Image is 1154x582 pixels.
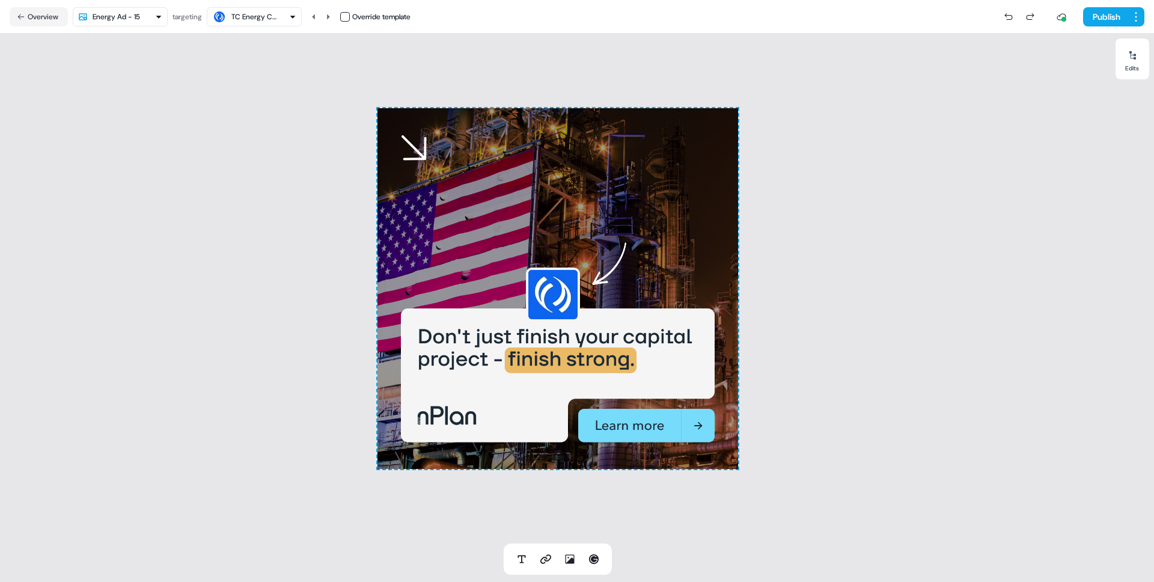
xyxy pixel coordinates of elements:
[172,11,202,23] div: targeting
[1083,7,1128,26] button: Publish
[231,11,279,23] div: TC Energy Corporation
[10,7,68,26] button: Overview
[579,207,640,320] img: Image
[93,11,140,23] div: Energy Ad - 15
[207,7,302,26] button: TC Energy Corporation
[352,11,411,23] div: Override template
[1116,46,1149,72] button: Edits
